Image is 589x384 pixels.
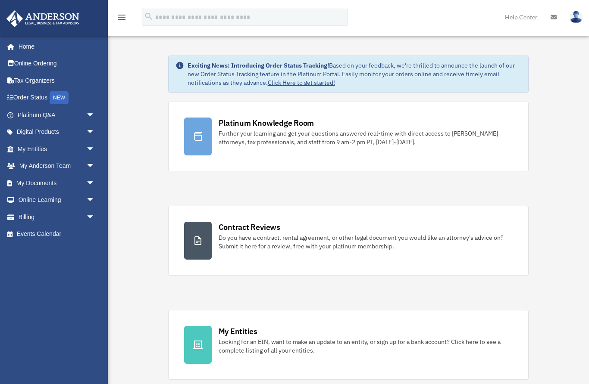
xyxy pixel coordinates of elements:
[86,208,103,226] span: arrow_drop_down
[86,192,103,209] span: arrow_drop_down
[6,89,108,107] a: Order StatusNEW
[86,174,103,192] span: arrow_drop_down
[168,102,529,171] a: Platinum Knowledge Room Further your learning and get your questions answered real-time with dire...
[86,124,103,141] span: arrow_drop_down
[188,61,522,87] div: Based on your feedback, we're thrilled to announce the launch of our new Order Status Tracking fe...
[116,15,127,22] a: menu
[6,192,108,209] a: Online Learningarrow_drop_down
[6,158,108,175] a: My Anderson Teamarrow_drop_down
[219,233,513,251] div: Do you have a contract, rental agreement, or other legal document you would like an attorney's ad...
[6,140,108,158] a: My Entitiesarrow_drop_down
[219,338,513,355] div: Looking for an EIN, want to make an update to an entity, or sign up for a bank account? Click her...
[6,124,108,141] a: Digital Productsarrow_drop_down
[168,310,529,380] a: My Entities Looking for an EIN, want to make an update to an entity, or sign up for a bank accoun...
[86,140,103,158] span: arrow_drop_down
[86,158,103,175] span: arrow_drop_down
[6,208,108,226] a: Billingarrow_drop_down
[219,326,257,337] div: My Entities
[6,55,108,72] a: Online Ordering
[188,62,329,69] strong: Exciting News: Introducing Order Status Tracking!
[219,129,513,146] div: Further your learning and get your questions answered real-time with direct access to [PERSON_NAM...
[268,79,335,87] a: Click Here to get started!
[4,10,82,27] img: Anderson Advisors Platinum Portal
[570,11,583,23] img: User Pic
[6,72,108,89] a: Tax Organizers
[219,118,314,128] div: Platinum Knowledge Room
[219,222,280,232] div: Contract Reviews
[6,174,108,192] a: My Documentsarrow_drop_down
[6,38,103,55] a: Home
[116,12,127,22] i: menu
[86,106,103,124] span: arrow_drop_down
[6,106,108,124] a: Platinum Q&Aarrow_drop_down
[6,226,108,243] a: Events Calendar
[144,12,154,21] i: search
[168,206,529,276] a: Contract Reviews Do you have a contract, rental agreement, or other legal document you would like...
[50,91,69,104] div: NEW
